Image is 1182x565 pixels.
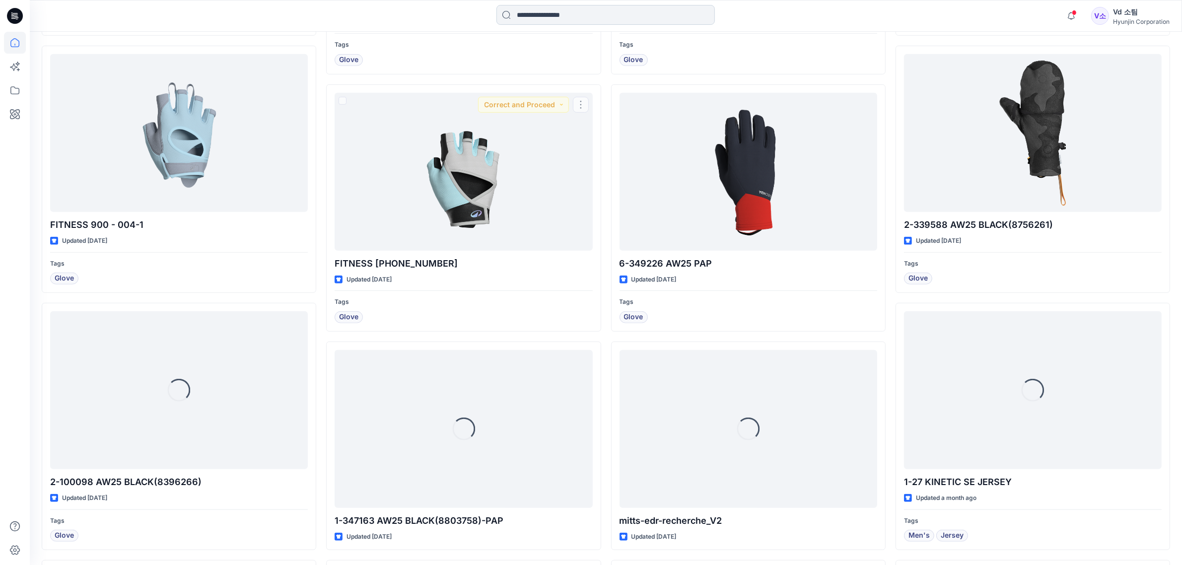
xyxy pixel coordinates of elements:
[347,275,392,285] p: Updated [DATE]
[624,54,643,66] span: Glove
[904,54,1162,212] a: 2-339588 AW25 BLACK(8756261)
[1113,6,1170,18] div: Vd 소팀
[62,236,107,246] p: Updated [DATE]
[631,275,677,285] p: Updated [DATE]
[620,93,877,251] a: 6-349226 AW25 PAP
[335,297,592,307] p: Tags
[620,40,877,50] p: Tags
[908,530,930,542] span: Men's
[50,218,308,232] p: FITNESS 900 - 004-1
[908,273,928,284] span: Glove
[620,257,877,271] p: 6-349226 AW25 PAP
[904,475,1162,489] p: 1-27 KINETIC SE JERSEY
[62,493,107,503] p: Updated [DATE]
[904,259,1162,269] p: Tags
[55,530,74,542] span: Glove
[335,93,592,251] a: FITNESS 900-006-1
[904,218,1162,232] p: 2-339588 AW25 BLACK(8756261)
[335,257,592,271] p: FITNESS [PHONE_NUMBER]
[335,514,592,528] p: 1-347163 AW25 BLACK(8803758)-PAP
[50,259,308,269] p: Tags
[50,516,308,526] p: Tags
[55,273,74,284] span: Glove
[347,532,392,542] p: Updated [DATE]
[620,297,877,307] p: Tags
[50,54,308,212] a: FITNESS 900 - 004-1
[339,311,358,323] span: Glove
[904,516,1162,526] p: Tags
[631,532,677,542] p: Updated [DATE]
[624,311,643,323] span: Glove
[1091,7,1109,25] div: V소
[1113,18,1170,25] div: Hyunjin Corporation
[50,475,308,489] p: 2-100098 AW25 BLACK(8396266)
[335,40,592,50] p: Tags
[941,530,964,542] span: Jersey
[916,493,976,503] p: Updated a month ago
[339,54,358,66] span: Glove
[620,514,877,528] p: mitts-edr-recherche_V2
[916,236,961,246] p: Updated [DATE]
